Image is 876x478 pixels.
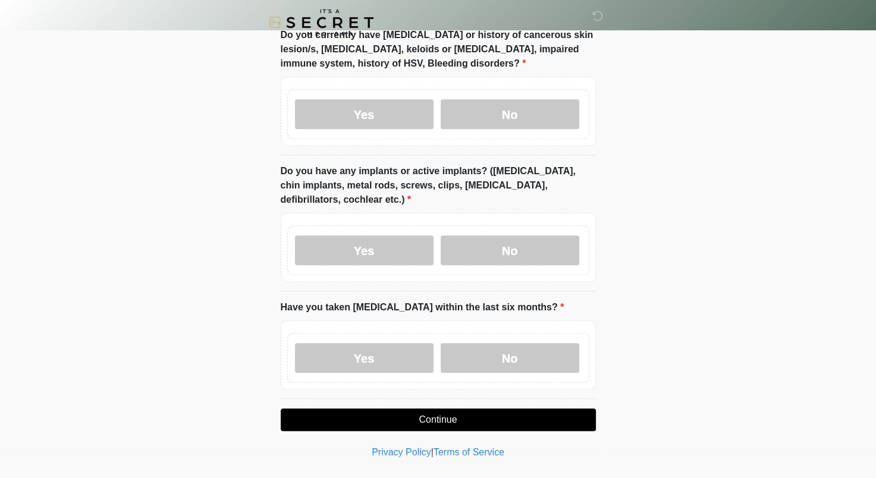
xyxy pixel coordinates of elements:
[295,343,434,373] label: Yes
[441,235,579,265] label: No
[434,447,504,457] a: Terms of Service
[281,300,564,315] label: Have you taken [MEDICAL_DATA] within the last six months?
[295,99,434,129] label: Yes
[269,9,373,36] img: It's A Secret Med Spa Logo
[372,447,431,457] a: Privacy Policy
[441,99,579,129] label: No
[281,408,596,431] button: Continue
[281,164,596,207] label: Do you have any implants or active implants? ([MEDICAL_DATA], chin implants, metal rods, screws, ...
[295,235,434,265] label: Yes
[431,447,434,457] a: |
[281,28,596,71] label: Do you currently have [MEDICAL_DATA] or history of cancerous skin lesion/s, [MEDICAL_DATA], keloi...
[441,343,579,373] label: No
